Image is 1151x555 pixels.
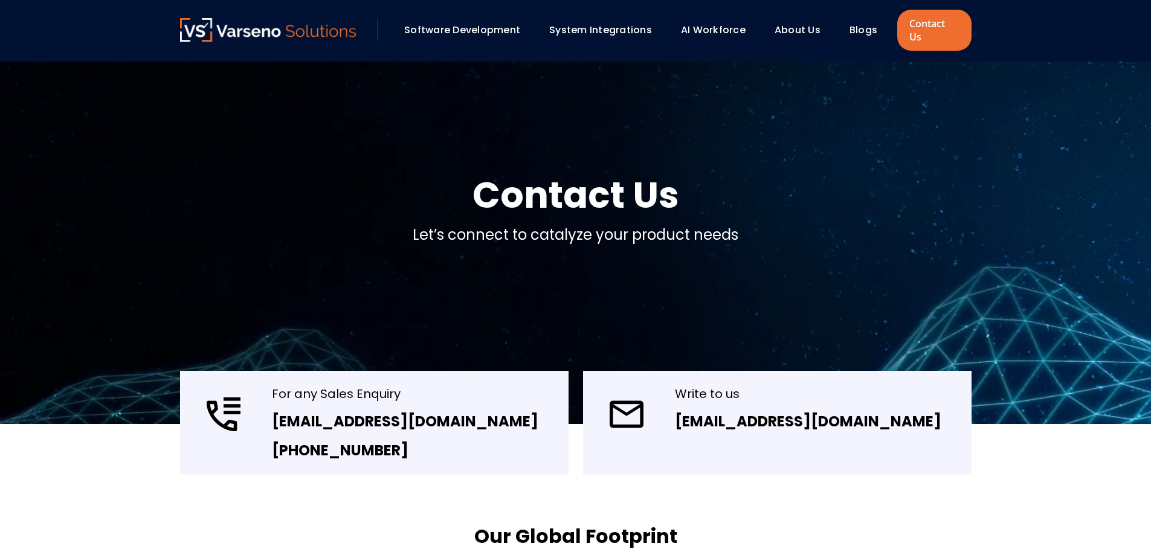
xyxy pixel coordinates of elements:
div: Write to us [675,385,941,402]
a: Software Development [404,23,520,37]
h1: Contact Us [472,171,679,219]
a: AI Workforce [681,23,746,37]
div: System Integrations [543,20,669,40]
h2: Our Global Footprint [474,523,677,550]
a: [EMAIL_ADDRESS][DOMAIN_NAME] [675,411,941,431]
a: [PHONE_NUMBER] [272,440,408,460]
a: System Integrations [549,23,652,37]
a: About Us [775,23,821,37]
a: Blogs [850,23,877,37]
div: About Us [769,20,837,40]
p: Let’s connect to catalyze your product needs [413,224,738,246]
div: Blogs [843,20,894,40]
a: [EMAIL_ADDRESS][DOMAIN_NAME] [272,411,538,431]
div: AI Workforce [675,20,762,40]
a: Contact Us [897,10,971,51]
div: Software Development [398,20,537,40]
img: Varseno Solutions – Product Engineering & IT Services [180,18,356,42]
div: For any Sales Enquiry [272,385,538,402]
